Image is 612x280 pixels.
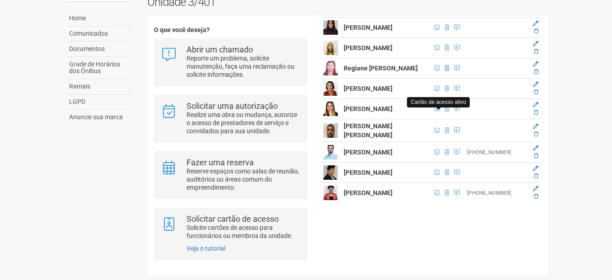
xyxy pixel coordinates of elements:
div: [PHONE_NUMBER] [467,149,527,156]
p: Solicite cartões de acesso para funcionários ou membros da unidade. [187,224,300,240]
strong: Solicitar uma autorização [187,101,278,111]
a: Editar membro [533,186,538,192]
a: Home [67,11,134,26]
h4: O que você deseja? [154,27,307,33]
img: user.png [323,186,338,200]
a: Excluir membro [534,89,538,95]
a: Excluir membro [534,153,538,159]
img: user.png [323,61,338,75]
img: user.png [323,41,338,55]
img: user.png [323,145,338,159]
a: Anuncie sua marca [67,110,134,125]
a: Editar membro [533,81,538,88]
a: Excluir membro [534,48,538,55]
strong: [PERSON_NAME] [344,105,392,112]
img: user.png [323,165,338,180]
strong: [PERSON_NAME] [344,149,392,156]
a: Editar membro [533,165,538,172]
a: Editar membro [533,41,538,47]
strong: [PERSON_NAME] [344,44,392,51]
a: Excluir membro [534,69,538,75]
a: Excluir membro [534,131,538,137]
strong: Solicitar cartão de acesso [187,214,279,224]
a: Excluir membro [534,28,538,34]
a: Grade de Horários dos Ônibus [67,57,134,79]
a: Ramais [67,79,134,94]
a: LGPD [67,94,134,110]
a: Editar membro [533,20,538,27]
a: Solicitar uma autorização Realize uma obra ou mudança, autorize o acesso de prestadores de serviç... [161,102,300,135]
a: Veja o tutorial [187,245,225,252]
strong: Abrir um chamado [187,45,253,54]
img: user.png [323,81,338,96]
strong: Fazer uma reserva [187,158,254,167]
strong: Regiane [PERSON_NAME] [344,65,418,72]
strong: [PERSON_NAME] [344,85,392,92]
a: Excluir membro [534,193,538,200]
img: user.png [323,123,338,138]
a: Excluir membro [534,173,538,179]
strong: [PERSON_NAME] [344,169,392,176]
strong: [PERSON_NAME] [PERSON_NAME] [344,122,392,139]
a: Editar membro [533,145,538,151]
a: Editar membro [533,123,538,130]
img: user.png [323,102,338,116]
p: Reporte um problema, solicite manutenção, faça uma reclamação ou solicite informações. [187,54,300,79]
a: Comunicados [67,26,134,42]
div: [PHONE_NUMBER] [467,189,527,197]
strong: [PERSON_NAME] [344,189,392,196]
a: Documentos [67,42,134,57]
a: Fazer uma reserva Reserve espaços como salas de reunião, auditórios ou áreas comum do empreendime... [161,159,300,191]
p: Realize uma obra ou mudança, autorize o acesso de prestadores de serviço e convidados para sua un... [187,111,300,135]
a: Abrir um chamado Reporte um problema, solicite manutenção, faça uma reclamação ou solicite inform... [161,46,300,79]
a: Excluir membro [534,109,538,116]
a: Editar membro [533,102,538,108]
p: Reserve espaços como salas de reunião, auditórios ou áreas comum do empreendimento. [187,167,300,191]
a: Editar membro [533,61,538,67]
img: user.png [323,20,338,35]
div: Cartão de acesso ativo [407,97,470,107]
strong: [PERSON_NAME] [344,24,392,31]
a: Solicitar cartão de acesso Solicite cartões de acesso para funcionários ou membros da unidade. [161,215,300,240]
